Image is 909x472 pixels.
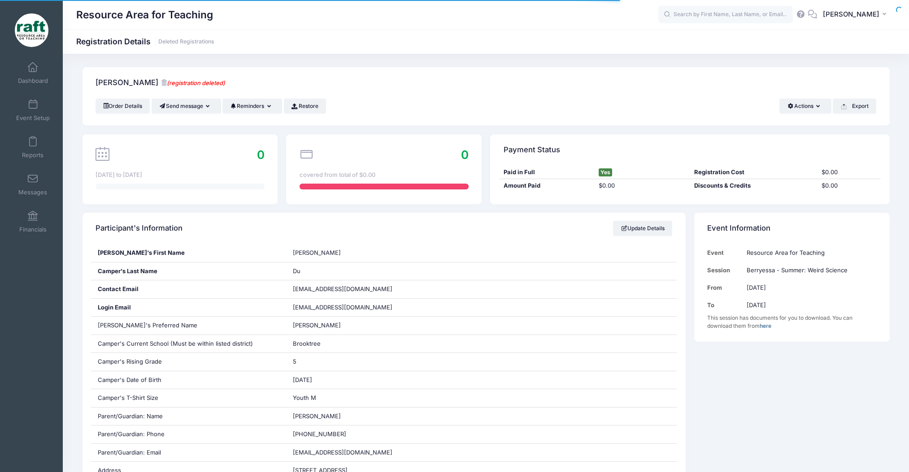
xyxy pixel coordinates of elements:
h1: Registration Details [76,37,214,46]
a: Financials [12,206,54,237]
div: Parent/Guardian: Email [91,444,286,462]
div: $0.00 [817,168,881,177]
h4: Payment Status [504,137,560,163]
button: Actions [779,99,831,114]
a: Dashboard [12,57,54,89]
a: Messages [12,169,54,200]
button: Export [833,99,876,114]
span: [EMAIL_ADDRESS][DOMAIN_NAME] [293,449,392,456]
div: Camper's Rising Grade [91,353,286,371]
div: Camper's Current School (Must be within listed district) [91,335,286,353]
h4: Participant's Information [96,216,183,241]
div: Paid in Full [499,168,595,177]
a: Order Details [96,99,150,114]
div: Amount Paid [499,181,595,190]
div: [PERSON_NAME]'s Preferred Name [91,317,286,335]
small: (registration deleted) [161,79,225,87]
div: Contact Email [91,280,286,298]
td: To [707,296,742,314]
div: $0.00 [817,181,881,190]
a: Reports [12,132,54,163]
div: Parent/Guardian: Phone [91,425,286,443]
div: Discounts & Credits [690,181,817,190]
span: Du [293,267,300,275]
div: [DATE] to [DATE] [96,171,265,180]
span: [PERSON_NAME] [293,322,341,329]
div: [PERSON_NAME]'s First Name [91,244,286,262]
a: Deleted Registrations [158,39,214,45]
div: Camper's Last Name [91,262,286,280]
a: Update Details [613,221,673,236]
span: Messages [18,189,47,196]
td: Resource Area for Teaching [742,244,876,262]
h1: Resource Area for Teaching [76,4,213,25]
span: [DATE] [293,376,312,383]
span: 5 [293,358,296,365]
span: Brooktree [293,340,321,347]
td: [DATE] [742,279,876,296]
span: Event Setup [16,114,50,122]
td: Session [707,262,742,279]
td: Berryessa - Summer: Weird Science [742,262,876,279]
a: Event Setup [12,94,54,126]
a: here [760,322,771,329]
span: Reports [22,151,43,159]
td: From [707,279,742,296]
div: Login Email [91,299,286,317]
span: [EMAIL_ADDRESS][DOMAIN_NAME] [293,303,405,312]
div: Camper's Date of Birth [91,371,286,389]
input: Search by First Name, Last Name, or Email... [658,6,793,24]
span: [PERSON_NAME] [293,412,341,420]
div: Camper's T-Shirt Size [91,389,286,407]
button: [PERSON_NAME] [817,4,896,25]
img: Resource Area for Teaching [15,13,48,47]
button: Reminders [222,99,282,114]
h4: [PERSON_NAME] [96,70,226,96]
button: Send message [152,99,221,114]
span: Financials [19,226,47,233]
span: [PERSON_NAME] [293,249,341,256]
span: 0 [257,148,265,162]
div: This session has documents for you to download. You can download them from [707,314,876,330]
span: Yes [599,168,612,176]
td: Event [707,244,742,262]
span: Dashboard [18,77,48,85]
td: [DATE] [742,296,876,314]
span: 0 [461,148,469,162]
span: Youth M [293,394,316,401]
div: Registration Cost [690,168,817,177]
div: covered from total of $0.00 [300,171,469,180]
div: $0.00 [595,181,690,190]
span: [PHONE_NUMBER] [293,430,346,438]
span: [EMAIL_ADDRESS][DOMAIN_NAME] [293,285,392,292]
a: Restore [284,99,326,114]
span: [PERSON_NAME] [823,9,879,19]
div: Parent/Guardian: Name [91,408,286,425]
h4: Event Information [707,216,770,241]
